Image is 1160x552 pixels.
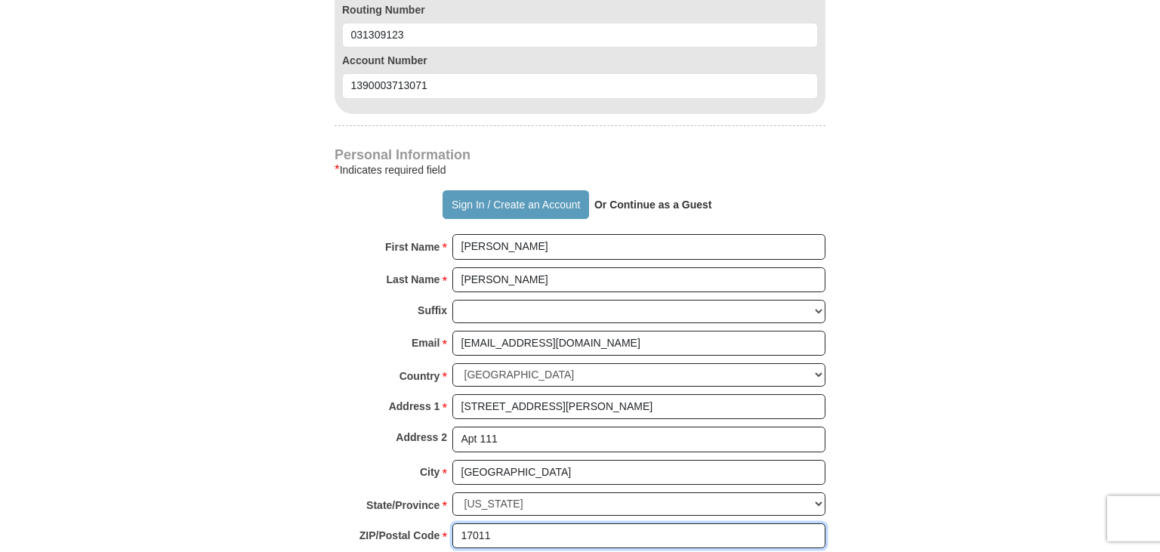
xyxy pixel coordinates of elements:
strong: Last Name [387,269,440,290]
button: Sign In / Create an Account [443,190,588,219]
strong: ZIP/Postal Code [359,525,440,546]
strong: Email [412,332,440,353]
strong: Country [400,365,440,387]
strong: City [420,461,440,483]
strong: Address 1 [389,396,440,417]
div: Indicates required field [335,161,825,179]
strong: Address 2 [396,427,447,448]
h4: Personal Information [335,149,825,161]
label: Account Number [342,53,818,68]
strong: First Name [385,236,440,257]
strong: Or Continue as a Guest [594,199,712,211]
label: Routing Number [342,2,818,17]
strong: State/Province [366,495,440,516]
strong: Suffix [418,300,447,321]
